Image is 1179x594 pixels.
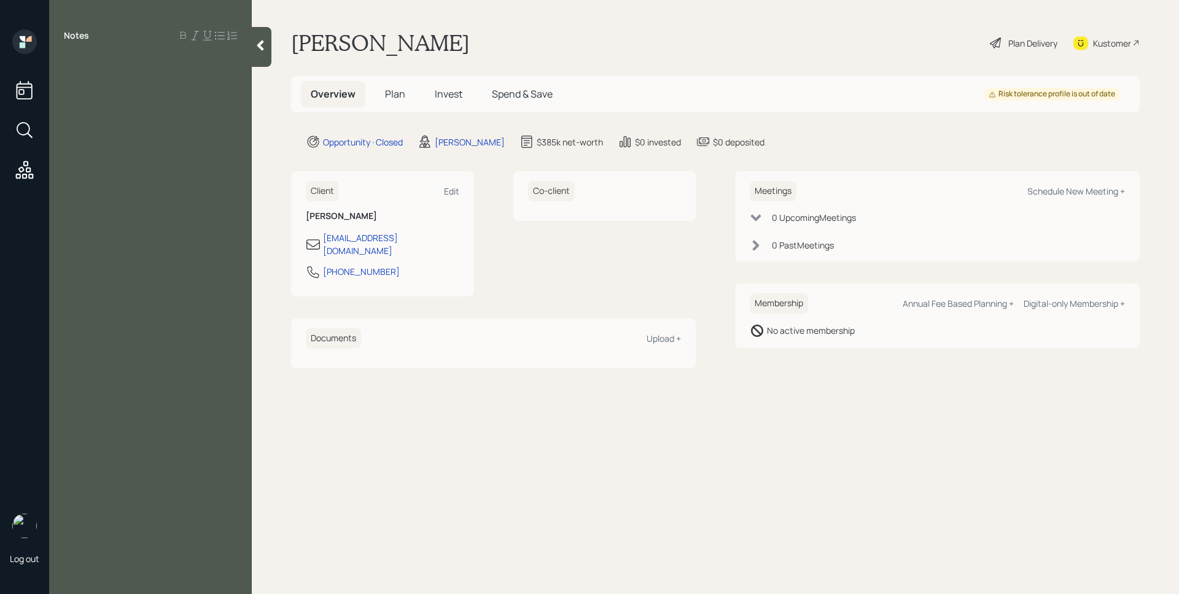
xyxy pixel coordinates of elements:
span: Plan [385,87,405,101]
div: $385k net-worth [537,136,603,148]
div: Upload + [647,333,681,344]
h6: Co-client [528,181,575,201]
span: Overview [311,87,356,101]
h6: [PERSON_NAME] [306,211,459,222]
h6: Client [306,181,339,201]
h6: Documents [306,328,361,349]
div: [EMAIL_ADDRESS][DOMAIN_NAME] [323,231,459,257]
div: 0 Past Meeting s [772,239,834,252]
div: Schedule New Meeting + [1027,185,1125,197]
div: Digital-only Membership + [1024,298,1125,309]
div: Edit [444,185,459,197]
div: [PHONE_NUMBER] [323,265,400,278]
div: Opportunity · Closed [323,136,403,148]
span: Spend & Save [492,87,553,101]
div: No active membership [767,324,855,337]
div: [PERSON_NAME] [435,136,505,148]
h6: Meetings [750,181,796,201]
label: Notes [64,29,89,42]
span: Invest [435,87,462,101]
h6: Membership [750,293,808,314]
img: retirable_logo.png [12,514,37,538]
div: Annual Fee Based Planning + [903,298,1014,309]
div: 0 Upcoming Meeting s [772,211,856,224]
div: Risk tolerance profile is out of date [989,89,1115,99]
div: $0 deposited [713,136,765,148]
div: Plan Delivery [1008,37,1057,50]
h1: [PERSON_NAME] [291,29,470,56]
div: $0 invested [635,136,681,148]
div: Log out [10,553,39,565]
div: Kustomer [1093,37,1131,50]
